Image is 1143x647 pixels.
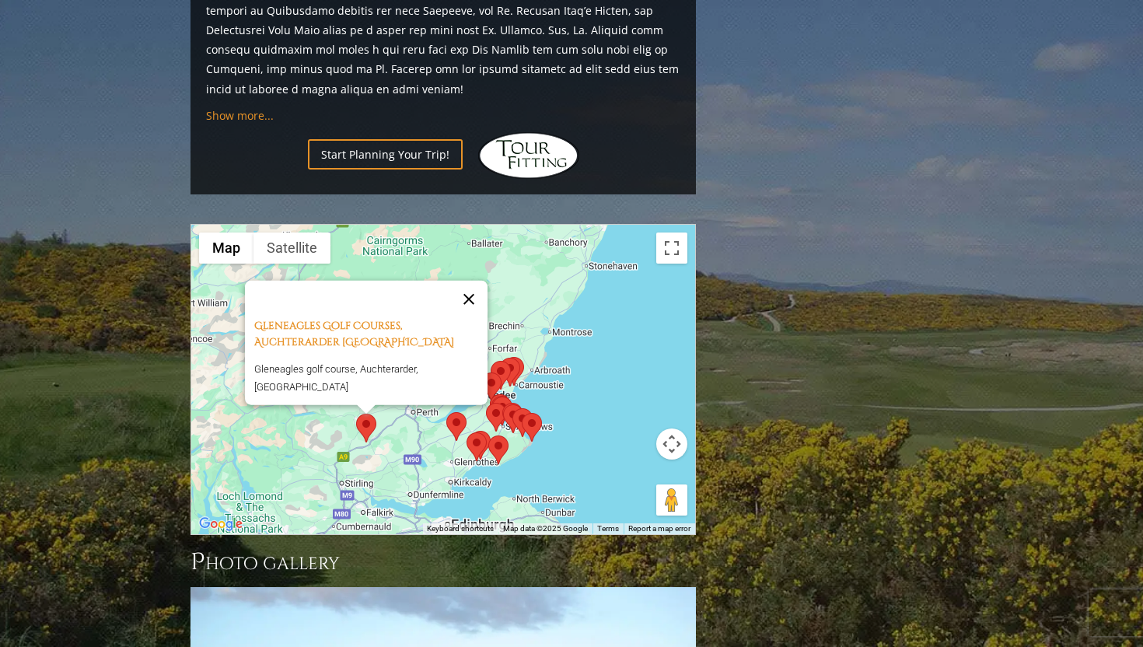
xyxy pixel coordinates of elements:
[628,524,690,533] a: Report a map error
[206,108,274,123] a: Show more...
[597,524,619,533] a: Terms (opens in new tab)
[427,523,494,534] button: Keyboard shortcuts
[254,318,454,348] a: Gleneagles Golf Courses, Auchterarder [GEOGRAPHIC_DATA]
[254,359,488,396] p: Gleneagles golf course, Auchterarder, [GEOGRAPHIC_DATA]
[308,139,463,170] a: Start Planning Your Trip!
[195,514,246,534] a: Open this area in Google Maps (opens a new window)
[656,428,687,460] button: Map camera controls
[199,233,253,264] button: Show street map
[450,280,488,317] button: Close
[656,484,687,516] button: Drag Pegman onto the map to open Street View
[478,132,579,179] img: Hidden Links
[190,547,696,578] h3: Photo Gallery
[656,233,687,264] button: Toggle fullscreen view
[253,233,330,264] button: Show satellite imagery
[195,514,246,534] img: Google
[503,524,588,533] span: Map data ©2025 Google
